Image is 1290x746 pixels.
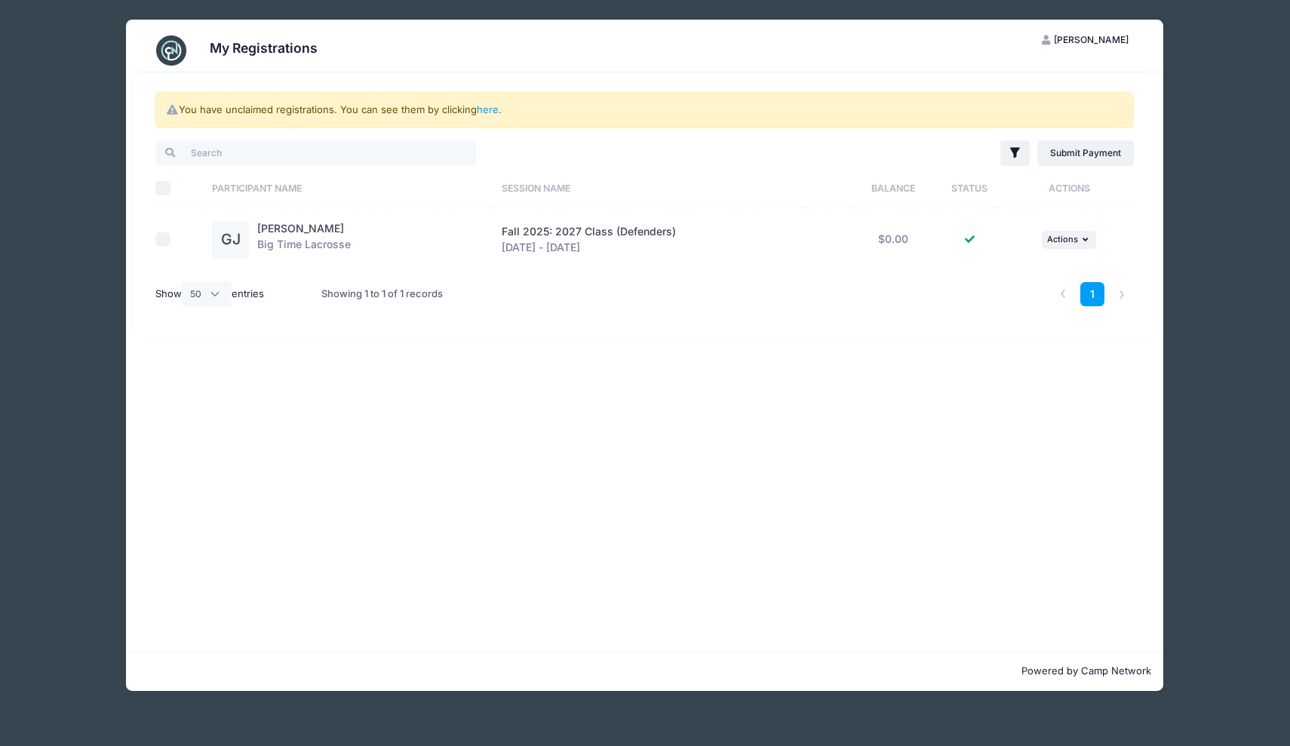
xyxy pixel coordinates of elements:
a: here [477,103,499,115]
th: Select All [155,168,204,208]
span: [PERSON_NAME] [1054,34,1129,45]
a: Submit Payment [1037,140,1135,166]
select: Showentries [182,281,232,307]
h3: My Registrations [210,40,318,56]
div: [DATE] - [DATE] [502,224,843,256]
p: Powered by Camp Network [139,664,1152,679]
span: Actions [1047,234,1078,244]
img: CampNetwork [156,35,186,66]
label: Show entries [155,281,264,307]
th: Status: activate to sort column ascending [935,168,1004,208]
input: Search [155,140,476,166]
a: 1 [1080,282,1105,307]
span: Fall 2025: 2027 Class (Defenders) [502,225,676,238]
div: Big Time Lacrosse [257,221,351,259]
th: Actions: activate to sort column ascending [1004,168,1135,208]
td: $0.00 [851,208,935,271]
a: [PERSON_NAME] [257,222,344,235]
th: Balance: activate to sort column ascending [851,168,935,208]
div: Showing 1 to 1 of 1 records [321,277,443,312]
th: Session Name: activate to sort column ascending [494,168,851,208]
a: GJ [212,234,250,247]
button: [PERSON_NAME] [1028,27,1141,53]
button: Actions [1042,231,1096,249]
div: You have unclaimed registrations. You can see them by clicking . [155,92,1134,128]
th: Participant Name: activate to sort column ascending [204,168,494,208]
div: GJ [212,221,250,259]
